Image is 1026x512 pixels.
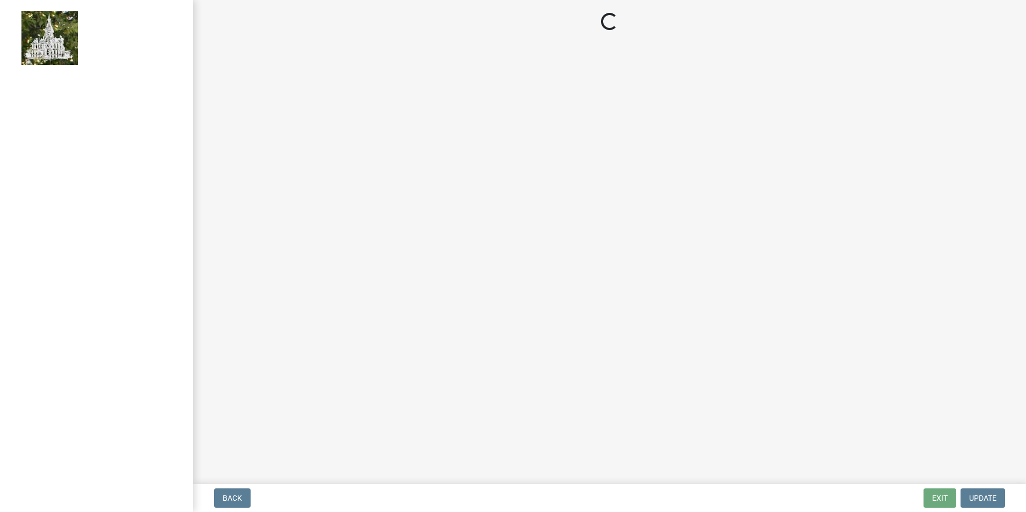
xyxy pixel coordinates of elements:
[961,488,1005,508] button: Update
[969,494,996,502] span: Update
[924,488,956,508] button: Exit
[214,488,251,508] button: Back
[223,494,242,502] span: Back
[21,11,78,65] img: Marshall County, Iowa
